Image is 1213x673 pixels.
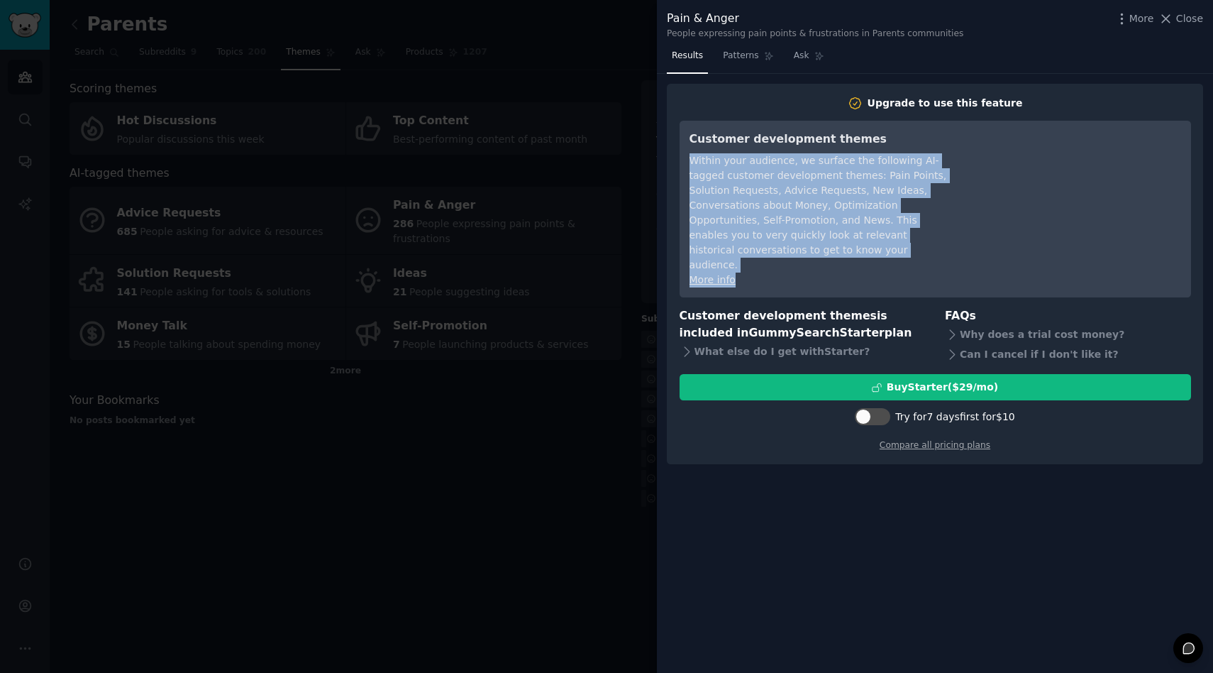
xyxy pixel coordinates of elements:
[1114,11,1154,26] button: More
[723,50,758,62] span: Patterns
[1129,11,1154,26] span: More
[945,344,1191,364] div: Can I cancel if I don't like it?
[789,45,829,74] a: Ask
[667,45,708,74] a: Results
[794,50,809,62] span: Ask
[945,324,1191,344] div: Why does a trial cost money?
[689,153,948,273] div: Within your audience, we surface the following AI-tagged customer development themes: Pain Points...
[895,410,1014,425] div: Try for 7 days first for $10
[718,45,778,74] a: Patterns
[689,131,948,148] h3: Customer development themes
[880,440,990,450] a: Compare all pricing plans
[1158,11,1203,26] button: Close
[887,380,998,395] div: Buy Starter ($ 29 /mo )
[1176,11,1203,26] span: Close
[672,50,703,62] span: Results
[868,96,1023,111] div: Upgrade to use this feature
[667,10,963,28] div: Pain & Anger
[968,131,1181,237] iframe: YouTube video player
[680,342,926,362] div: What else do I get with Starter ?
[680,374,1191,400] button: BuyStarter($29/mo)
[945,307,1191,325] h3: FAQs
[680,307,926,342] h3: Customer development themes is included in plan
[689,274,736,285] a: More info
[667,28,963,40] div: People expressing pain points & frustrations in Parents communities
[748,326,884,339] span: GummySearch Starter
